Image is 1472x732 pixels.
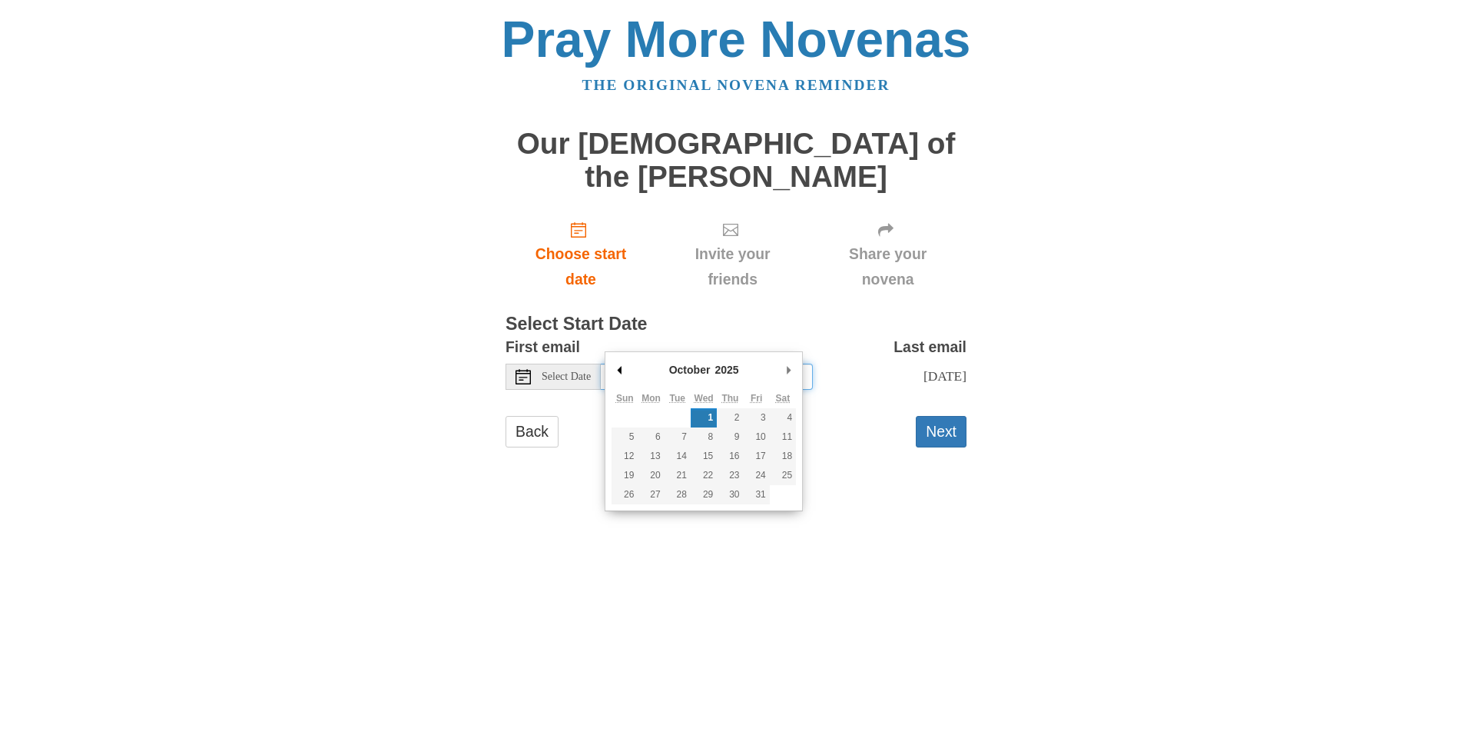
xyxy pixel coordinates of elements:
[744,466,770,485] button: 24
[670,393,685,404] abbr: Tuesday
[695,393,714,404] abbr: Wednesday
[751,393,762,404] abbr: Friday
[638,466,664,485] button: 20
[770,408,796,428] button: 4
[691,485,717,504] button: 29
[809,208,966,300] div: Click "Next" to confirm your start date first.
[671,241,794,292] span: Invite your friends
[665,447,691,466] button: 14
[691,428,717,447] button: 8
[638,447,664,466] button: 13
[776,393,791,404] abbr: Saturday
[502,11,971,68] a: Pray More Novenas
[717,428,743,447] button: 9
[781,358,796,381] button: Next Month
[665,428,691,447] button: 7
[612,466,638,485] button: 19
[506,416,559,448] a: Back
[712,358,741,381] div: 2025
[506,208,656,300] a: Choose start date
[717,408,743,428] button: 2
[616,393,634,404] abbr: Sunday
[744,447,770,466] button: 17
[916,416,966,448] button: Next
[721,393,738,404] abbr: Thursday
[667,358,713,381] div: October
[582,77,890,93] a: The original novena reminder
[717,447,743,466] button: 16
[770,447,796,466] button: 18
[744,408,770,428] button: 3
[506,314,966,334] h3: Select Start Date
[638,485,664,504] button: 27
[744,485,770,504] button: 31
[506,128,966,193] h1: Our [DEMOGRAPHIC_DATA] of the [PERSON_NAME]
[770,466,796,485] button: 25
[638,428,664,447] button: 6
[612,428,638,447] button: 5
[665,485,691,504] button: 28
[521,241,641,292] span: Choose start date
[770,428,796,447] button: 11
[542,371,591,382] span: Select Date
[923,368,966,384] span: [DATE]
[656,208,809,300] div: Click "Next" to confirm your start date first.
[824,241,951,292] span: Share your novena
[691,408,717,428] button: 1
[642,393,661,404] abbr: Monday
[691,466,717,485] button: 22
[665,466,691,485] button: 21
[601,364,813,390] input: Use the arrow keys to pick a date
[717,485,743,504] button: 30
[717,466,743,485] button: 23
[691,447,717,466] button: 15
[612,485,638,504] button: 26
[893,334,966,360] label: Last email
[744,428,770,447] button: 10
[612,358,627,381] button: Previous Month
[612,447,638,466] button: 12
[506,334,580,360] label: First email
